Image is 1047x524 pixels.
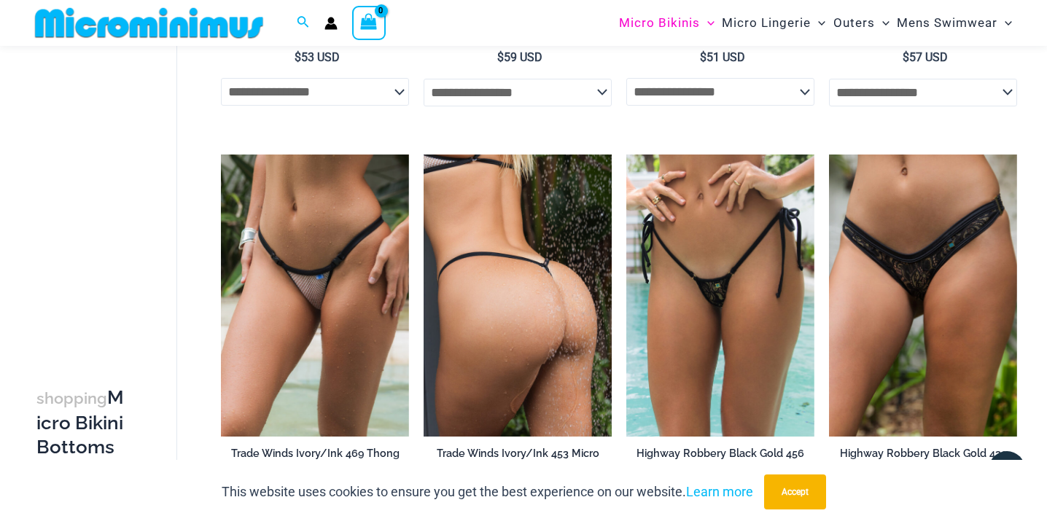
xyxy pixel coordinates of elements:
[700,50,707,64] span: $
[829,447,1017,480] a: Highway Robbery Black Gold 439 Clip Bikini Bottom
[221,447,409,480] a: Trade Winds Ivory/Ink 469 Thong Bikini Bottom
[829,447,1017,474] h2: Highway Robbery Black Gold 439 Clip Bikini Bottom
[897,4,997,42] span: Mens Swimwear
[36,389,107,407] span: shopping
[686,484,753,499] a: Learn more
[626,155,814,437] a: Highway Robbery Black Gold 456 Micro 01Highway Robbery Black Gold 359 Clip Top 456 Micro 02Highwa...
[722,4,811,42] span: Micro Lingerie
[295,50,340,64] bdi: 53 USD
[221,155,409,437] img: Trade Winds IvoryInk 469 Thong 01
[424,447,612,474] h2: Trade Winds Ivory/Ink 453 Micro Bikini Bottom
[497,50,504,64] span: $
[830,4,893,42] a: OutersMenu ToggleMenu Toggle
[626,155,814,437] img: Highway Robbery Black Gold 456 Micro 01
[497,50,542,64] bdi: 59 USD
[424,155,612,437] img: Trade Winds IvoryInk 384 Top 453 Micro 06
[221,155,409,437] a: Trade Winds IvoryInk 469 Thong 01Trade Winds IvoryInk 317 Top 469 Thong 06Trade Winds IvoryInk 31...
[811,4,825,42] span: Menu Toggle
[875,4,890,42] span: Menu Toggle
[626,447,814,480] a: Highway Robbery Black Gold 456 Micro Bikini Bottom
[424,155,612,437] a: Trade Winds IvoryInk 453 Micro 02Trade Winds IvoryInk 384 Top 453 Micro 06Trade Winds IvoryInk 38...
[36,49,168,340] iframe: TrustedSite Certified
[764,474,826,509] button: Accept
[619,4,700,42] span: Micro Bikinis
[903,50,948,64] bdi: 57 USD
[718,4,829,42] a: Micro LingerieMenu ToggleMenu Toggle
[893,4,1016,42] a: Mens SwimwearMenu ToggleMenu Toggle
[829,155,1017,437] img: Highway Robbery Black Gold 439 Clip Bottom 01
[626,447,814,474] h2: Highway Robbery Black Gold 456 Micro Bikini Bottom
[295,50,301,64] span: $
[29,7,269,39] img: MM SHOP LOGO FLAT
[222,481,753,503] p: This website uses cookies to ensure you get the best experience on our website.
[424,447,612,480] a: Trade Winds Ivory/Ink 453 Micro Bikini Bottom
[613,2,1018,44] nav: Site Navigation
[221,447,409,474] h2: Trade Winds Ivory/Ink 469 Thong Bikini Bottom
[324,17,338,30] a: Account icon link
[829,155,1017,437] a: Highway Robbery Black Gold 439 Clip Bottom 01Highway Robbery Black Gold 439 Clip Bottom 02Highway...
[297,14,310,32] a: Search icon link
[903,50,909,64] span: $
[997,4,1012,42] span: Menu Toggle
[352,6,386,39] a: View Shopping Cart, empty
[615,4,718,42] a: Micro BikinisMenu ToggleMenu Toggle
[700,50,745,64] bdi: 51 USD
[700,4,715,42] span: Menu Toggle
[36,386,125,460] h3: Micro Bikini Bottoms
[833,4,875,42] span: Outers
